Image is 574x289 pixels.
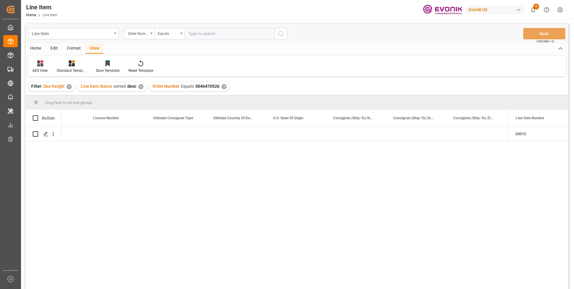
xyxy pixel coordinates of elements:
[44,84,65,89] span: Sea freight
[333,116,373,120] span: Consignee (Ship-To) Name
[26,127,62,141] div: Press SPACE to select this row.
[185,28,275,39] input: Type to search
[125,28,155,39] button: open menu
[273,116,304,120] span: U.S. State Of Origin
[153,116,193,120] span: Ultimate Consignee Type
[26,44,46,54] div: Home
[31,84,44,89] span: Filter :
[127,84,136,89] span: desc
[128,68,153,73] div: Reset Template
[46,44,62,54] div: Edit
[158,29,178,36] div: Equals
[153,84,180,89] span: Order Number
[113,84,126,89] span: sorted
[533,4,539,10] span: 6
[222,84,227,89] div: ✕
[213,116,253,120] span: Ultimate Country Of Destination
[85,44,104,54] div: View
[81,84,112,89] span: Line Item Status
[275,28,287,39] button: search button
[540,3,553,17] button: Help Center
[138,84,143,89] div: ✕
[526,3,540,17] button: show 6 new notifications
[67,84,72,89] div: ✕
[508,127,568,141] div: Press SPACE to select this row.
[181,84,194,89] span: Equals
[96,68,119,73] div: Save Template
[93,116,119,120] span: License Number
[523,28,565,39] button: Save
[57,68,87,73] div: Standard Templates
[195,84,219,89] span: 0046470526
[393,116,434,120] span: Consignee (Ship-To) Street
[466,4,526,15] button: Evonik US
[32,68,48,73] div: AES View
[29,28,119,39] button: open menu
[466,5,524,14] div: Evonik US
[45,100,92,105] span: Drag here to set row groups
[423,5,462,15] img: Evonik-brand-mark-Deep-Purple-RGB.jpeg_1700498283.jpeg
[508,127,568,141] div: 00010
[26,3,57,12] div: Line Item
[62,44,85,54] div: Format
[32,29,112,37] div: Line Item
[155,28,185,39] button: open menu
[536,39,554,44] span: Ctrl/CMD + S
[516,116,544,120] span: Line Item Number
[26,13,36,17] a: Home
[128,29,148,36] div: Order Number
[42,115,55,121] div: Action
[453,116,494,120] span: Consignee (Ship-To) ZIP Code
